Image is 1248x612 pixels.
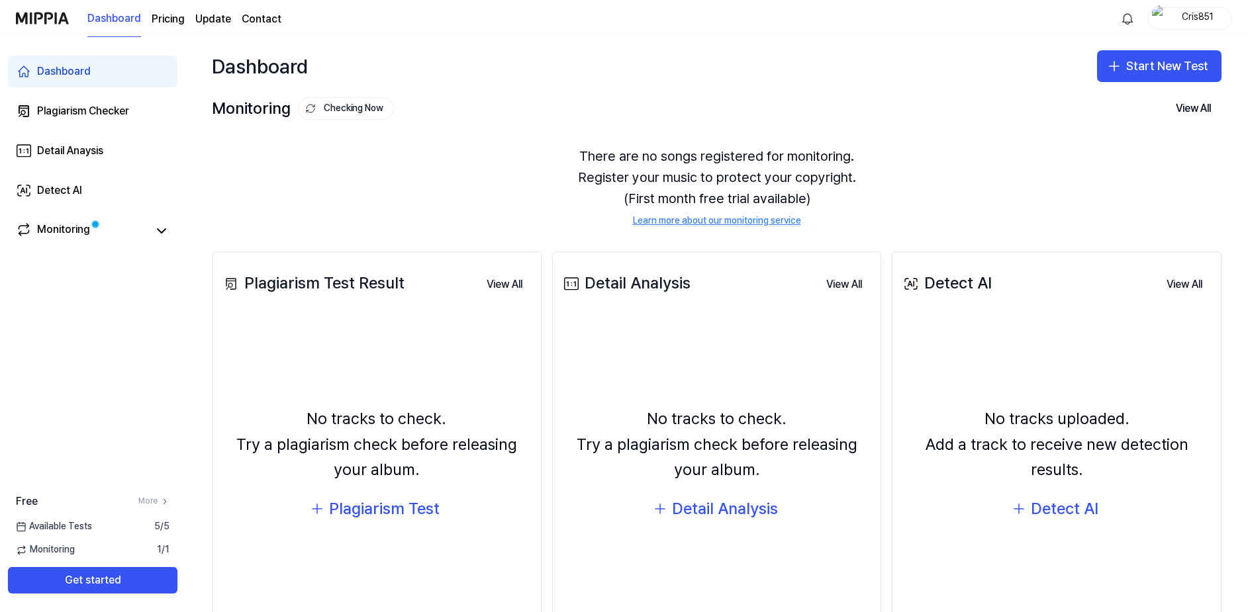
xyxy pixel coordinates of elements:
a: Detect AI [8,175,177,206]
div: No tracks uploaded. Add a track to receive new detection results. [900,406,1213,482]
div: Detail Analysis [672,496,778,521]
span: 5 / 5 [154,520,169,533]
span: Monitoring [16,543,75,556]
div: Monitoring [37,222,90,240]
button: View All [1156,271,1213,298]
a: Detail Anaysis [8,135,177,167]
span: Free [16,494,38,509]
a: Contact [242,11,281,27]
button: View All [476,271,533,298]
button: Detail Analysis [643,493,791,525]
a: View All [1156,270,1213,298]
a: View All [816,270,873,298]
div: Detail Anaysis [37,143,103,159]
div: Plagiarism Test [329,496,440,521]
button: Detect AI [1002,493,1112,525]
div: No tracks to check. Try a plagiarism check before releasing your album. [561,406,873,482]
div: Cris851 [1172,11,1224,25]
div: Detail Analysis [561,271,691,296]
a: Update [195,11,231,27]
a: Dashboard [87,1,141,37]
button: profileCris851 [1147,7,1232,30]
a: Plagiarism Checker [8,95,177,127]
a: Dashboard [8,56,177,87]
div: Detect AI [900,271,992,296]
div: Plagiarism Test Result [220,271,405,296]
div: Dashboard [37,64,91,79]
button: View All [1165,95,1222,122]
div: Detect AI [1031,496,1098,521]
a: Learn more about our monitoring service [633,214,801,228]
span: Available Tests [16,520,92,533]
button: Checking Now [298,97,394,120]
span: 1 / 1 [157,543,169,556]
a: More [138,496,169,507]
img: profile [1152,5,1168,32]
button: Get started [8,567,177,593]
div: There are no songs registered for monitoring. Register your music to protect your copyright. (Fir... [212,130,1222,243]
img: 알림 [1120,11,1135,26]
button: View All [816,271,873,298]
button: Start New Test [1097,50,1222,82]
button: Plagiarism Test [300,493,453,525]
a: Monitoring [16,222,148,240]
a: View All [476,270,533,298]
div: No tracks to check. Try a plagiarism check before releasing your album. [220,406,533,482]
a: Pricing [152,11,185,27]
div: Dashboard [212,50,308,82]
div: Plagiarism Checker [37,103,129,119]
div: Monitoring [212,96,394,121]
div: Detect AI [37,183,82,198]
